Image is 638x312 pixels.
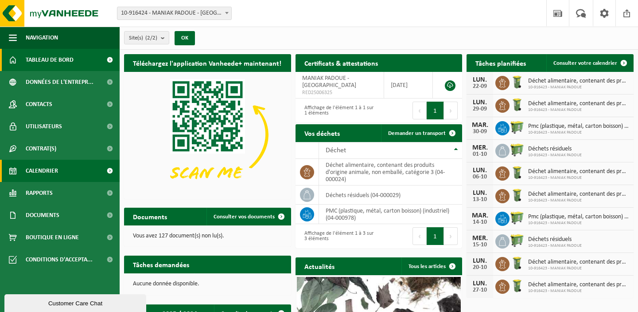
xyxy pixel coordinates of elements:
[510,210,525,225] img: WB-0660-HPE-GN-50
[471,235,489,242] div: MER.
[471,83,489,90] div: 22-09
[145,35,157,41] count: (2/2)
[175,31,195,45] button: OK
[296,54,387,71] h2: Certificats & attestations
[412,227,427,245] button: Previous
[444,227,458,245] button: Next
[319,205,463,224] td: PMC (plastique, métal, carton boisson) (industriel) (04-000978)
[471,212,489,219] div: MAR.
[528,146,582,153] span: Déchets résiduels
[302,89,377,96] span: RED25006325
[4,292,148,312] iframe: chat widget
[510,75,525,90] img: WB-0140-HPE-GN-50
[26,49,74,71] span: Tableau de bord
[528,221,629,226] span: 10-916423 - MANIAK PADOUE
[214,214,275,220] span: Consulter vos documents
[553,60,617,66] span: Consulter votre calendrier
[427,102,444,119] button: 1
[528,78,629,85] span: Déchet alimentaire, contenant des produits d'origine animale, non emballé, catég...
[528,107,629,113] span: 10-916423 - MANIAK PADOUE
[124,256,198,273] h2: Tâches demandées
[124,54,290,71] h2: Téléchargez l'application Vanheede+ maintenant!
[26,249,93,271] span: Conditions d'accepta...
[427,227,444,245] button: 1
[26,115,62,138] span: Utilisateurs
[206,208,290,225] a: Consulter vos documents
[471,76,489,83] div: LUN.
[510,97,525,112] img: WB-0140-HPE-GN-50
[528,213,629,221] span: Pmc (plastique, métal, carton boisson) (industriel)
[296,257,343,275] h2: Actualités
[528,236,582,243] span: Déchets résiduels
[510,256,525,271] img: WB-0140-HPE-GN-50
[384,72,432,99] td: [DATE]
[471,265,489,271] div: 20-10
[412,102,427,119] button: Previous
[319,159,463,186] td: déchet alimentaire, contenant des produits d'origine animale, non emballé, catégorie 3 (04-000024)
[129,32,157,45] span: Site(s)
[124,72,291,197] img: Download de VHEPlus App
[133,281,282,287] p: Aucune donnée disponible.
[471,197,489,203] div: 13-10
[471,167,489,174] div: LUN.
[26,182,53,204] span: Rapports
[528,123,629,130] span: Pmc (plastique, métal, carton boisson) (industriel)
[528,198,629,203] span: 10-916423 - MANIAK PADOUE
[510,188,525,203] img: WB-0140-HPE-GN-50
[471,144,489,151] div: MER.
[26,93,52,115] span: Contacts
[528,85,629,90] span: 10-916423 - MANIAK PADOUE
[471,106,489,112] div: 29-09
[26,138,56,160] span: Contrat(s)
[528,288,629,294] span: 10-916423 - MANIAK PADOUE
[26,204,59,226] span: Documents
[124,208,176,225] h2: Documents
[300,226,374,246] div: Affichage de l'élément 1 à 3 sur 3 éléments
[528,259,629,266] span: Déchet alimentaire, contenant des produits d'origine animale, non emballé, catég...
[510,278,525,293] img: WB-0140-HPE-GN-50
[26,160,58,182] span: Calendrier
[510,120,525,135] img: WB-0660-HPE-GN-50
[528,281,629,288] span: Déchet alimentaire, contenant des produits d'origine animale, non emballé, catég...
[444,102,458,119] button: Next
[124,31,169,44] button: Site(s)(2/2)
[319,186,463,205] td: déchets résiduels (04-000029)
[471,242,489,248] div: 15-10
[467,54,535,71] h2: Tâches planifiées
[510,233,525,248] img: WB-0660-HPE-GN-50
[471,287,489,293] div: 27-10
[133,233,282,239] p: Vous avez 127 document(s) non lu(s).
[26,226,79,249] span: Boutique en ligne
[528,153,582,158] span: 10-916423 - MANIAK PADOUE
[546,54,633,72] a: Consulter votre calendrier
[300,101,374,120] div: Affichage de l'élément 1 à 1 sur 1 éléments
[528,130,629,135] span: 10-916423 - MANIAK PADOUE
[388,130,446,136] span: Demander un transport
[117,7,231,20] span: 10-916424 - MANIAK PADOUE - UCCLE
[471,280,489,287] div: LUN.
[471,129,489,135] div: 30-09
[471,257,489,265] div: LUN.
[528,100,629,107] span: Déchet alimentaire, contenant des produits d'origine animale, non emballé, catég...
[510,165,525,180] img: WB-0140-HPE-GN-50
[296,124,349,142] h2: Vos déchets
[381,124,461,142] a: Demander un transport
[401,257,461,275] a: Tous les articles
[326,147,346,154] span: Déchet
[471,190,489,197] div: LUN.
[528,175,629,181] span: 10-916423 - MANIAK PADOUE
[26,71,93,93] span: Données de l'entrepr...
[471,219,489,225] div: 14-10
[471,99,489,106] div: LUN.
[117,7,232,20] span: 10-916424 - MANIAK PADOUE - UCCLE
[528,243,582,249] span: 10-916423 - MANIAK PADOUE
[528,168,629,175] span: Déchet alimentaire, contenant des produits d'origine animale, non emballé, catég...
[26,27,58,49] span: Navigation
[471,122,489,129] div: MAR.
[302,75,356,89] span: MANIAK PADOUE - [GEOGRAPHIC_DATA]
[471,174,489,180] div: 06-10
[528,191,629,198] span: Déchet alimentaire, contenant des produits d'origine animale, non emballé, catég...
[471,151,489,158] div: 01-10
[510,142,525,158] img: WB-0660-HPE-GN-50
